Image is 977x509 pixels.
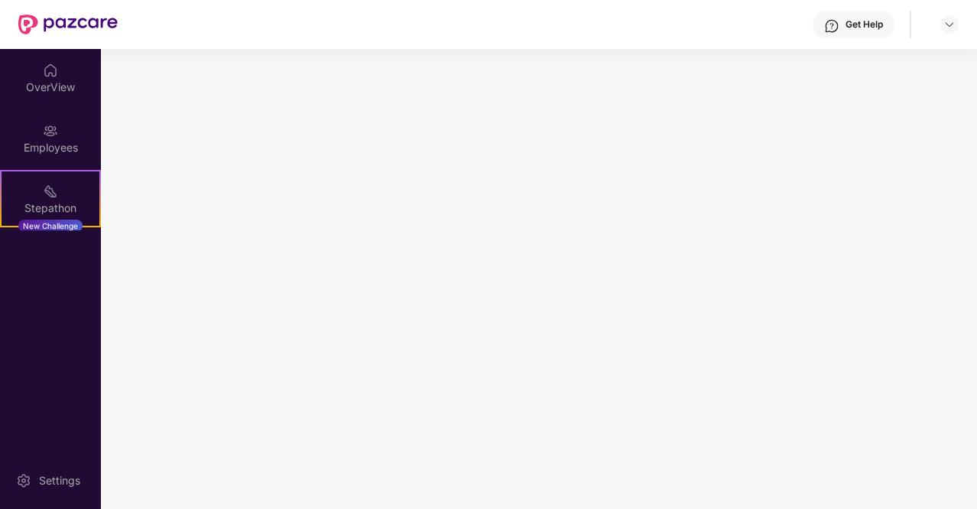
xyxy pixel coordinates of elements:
[18,220,83,232] div: New Challenge
[34,473,85,488] div: Settings
[2,201,99,216] div: Stepathon
[18,15,118,34] img: New Pazcare Logo
[43,184,58,199] img: svg+xml;base64,PHN2ZyB4bWxucz0iaHR0cDovL3d3dy53My5vcmcvMjAwMC9zdmciIHdpZHRoPSIyMSIgaGVpZ2h0PSIyMC...
[824,18,839,34] img: svg+xml;base64,PHN2ZyBpZD0iSGVscC0zMngzMiIgeG1sbnM9Imh0dHA6Ly93d3cudzMub3JnLzIwMDAvc3ZnIiB3aWR0aD...
[16,473,31,488] img: svg+xml;base64,PHN2ZyBpZD0iU2V0dGluZy0yMHgyMCIgeG1sbnM9Imh0dHA6Ly93d3cudzMub3JnLzIwMDAvc3ZnIiB3aW...
[43,63,58,78] img: svg+xml;base64,PHN2ZyBpZD0iSG9tZSIgeG1sbnM9Imh0dHA6Ly93d3cudzMub3JnLzIwMDAvc3ZnIiB3aWR0aD0iMjAiIG...
[43,123,58,139] img: svg+xml;base64,PHN2ZyBpZD0iRW1wbG95ZWVzIiB4bWxucz0iaHR0cDovL3d3dy53My5vcmcvMjAwMC9zdmciIHdpZHRoPS...
[943,18,956,31] img: svg+xml;base64,PHN2ZyBpZD0iRHJvcGRvd24tMzJ4MzIiIHhtbG5zPSJodHRwOi8vd3d3LnczLm9yZy8yMDAwL3N2ZyIgd2...
[846,18,883,31] div: Get Help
